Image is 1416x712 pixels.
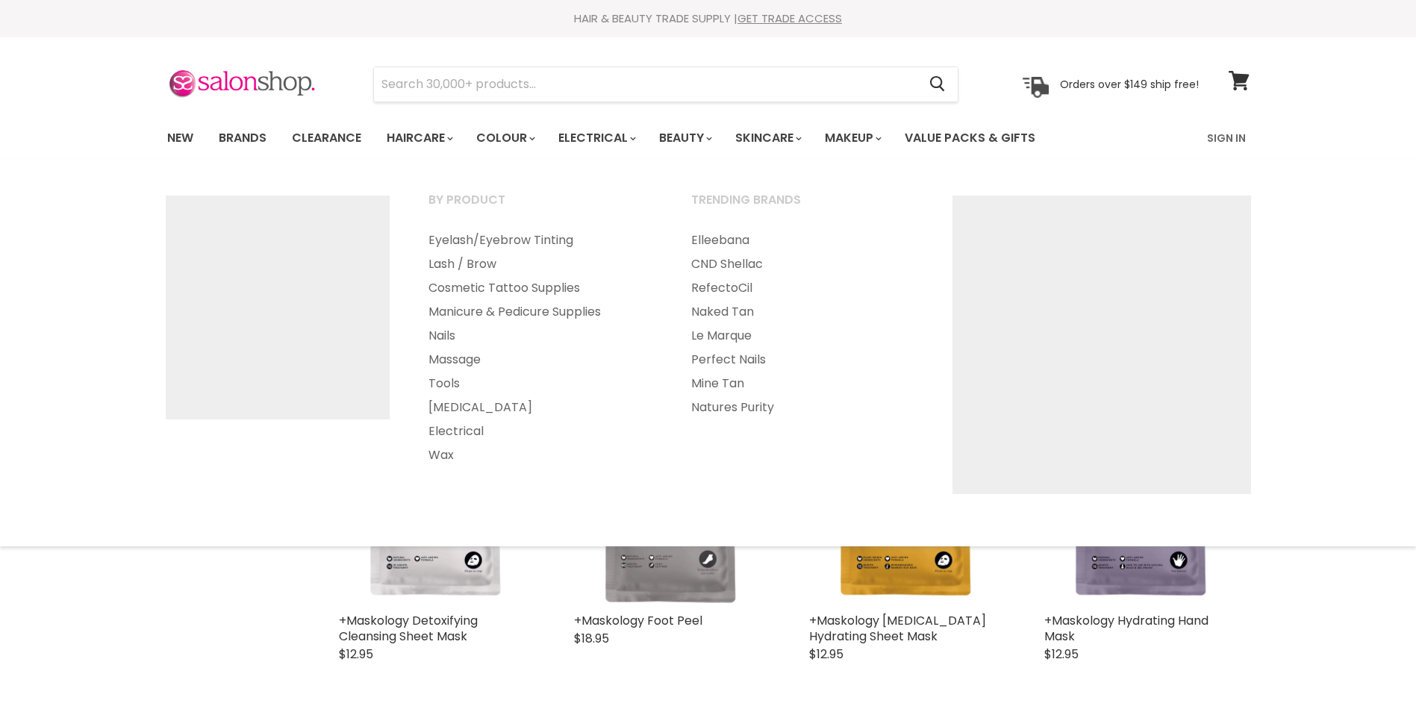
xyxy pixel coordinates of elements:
[574,630,609,647] span: $18.95
[918,67,958,102] button: Search
[724,122,811,154] a: Skincare
[410,228,670,467] ul: Main menu
[374,67,918,102] input: Search
[809,646,843,663] span: $12.95
[574,612,702,629] a: +Maskology Foot Peel
[410,252,670,276] a: Lash / Brow
[156,122,205,154] a: New
[737,10,842,26] a: GET TRADE ACCESS
[373,66,958,102] form: Product
[673,276,932,300] a: RefectoCil
[547,122,645,154] a: Electrical
[1044,646,1079,663] span: $12.95
[410,396,670,419] a: [MEDICAL_DATA]
[410,419,670,443] a: Electrical
[156,116,1123,160] ul: Main menu
[1060,77,1199,90] p: Orders over $149 ship free!
[673,324,932,348] a: Le Marque
[673,372,932,396] a: Mine Tan
[410,188,670,225] a: By Product
[410,300,670,324] a: Manicure & Pedicure Supplies
[465,122,544,154] a: Colour
[410,348,670,372] a: Massage
[375,122,462,154] a: Haircare
[673,252,932,276] a: CND Shellac
[673,396,932,419] a: Natures Purity
[1044,612,1208,645] a: +Maskology Hydrating Hand Mask
[149,116,1268,160] nav: Main
[410,324,670,348] a: Nails
[208,122,278,154] a: Brands
[410,276,670,300] a: Cosmetic Tattoo Supplies
[339,646,373,663] span: $12.95
[281,122,372,154] a: Clearance
[673,348,932,372] a: Perfect Nails
[410,228,670,252] a: Eyelash/Eyebrow Tinting
[814,122,891,154] a: Makeup
[410,443,670,467] a: Wax
[893,122,1047,154] a: Value Packs & Gifts
[339,612,478,645] a: +Maskology Detoxifying Cleansing Sheet Mask
[809,612,986,645] a: +Maskology [MEDICAL_DATA] Hydrating Sheet Mask
[673,228,932,419] ul: Main menu
[673,188,932,225] a: Trending Brands
[648,122,721,154] a: Beauty
[673,300,932,324] a: Naked Tan
[410,372,670,396] a: Tools
[1198,122,1255,154] a: Sign In
[673,228,932,252] a: Elleebana
[149,11,1268,26] div: HAIR & BEAUTY TRADE SUPPLY |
